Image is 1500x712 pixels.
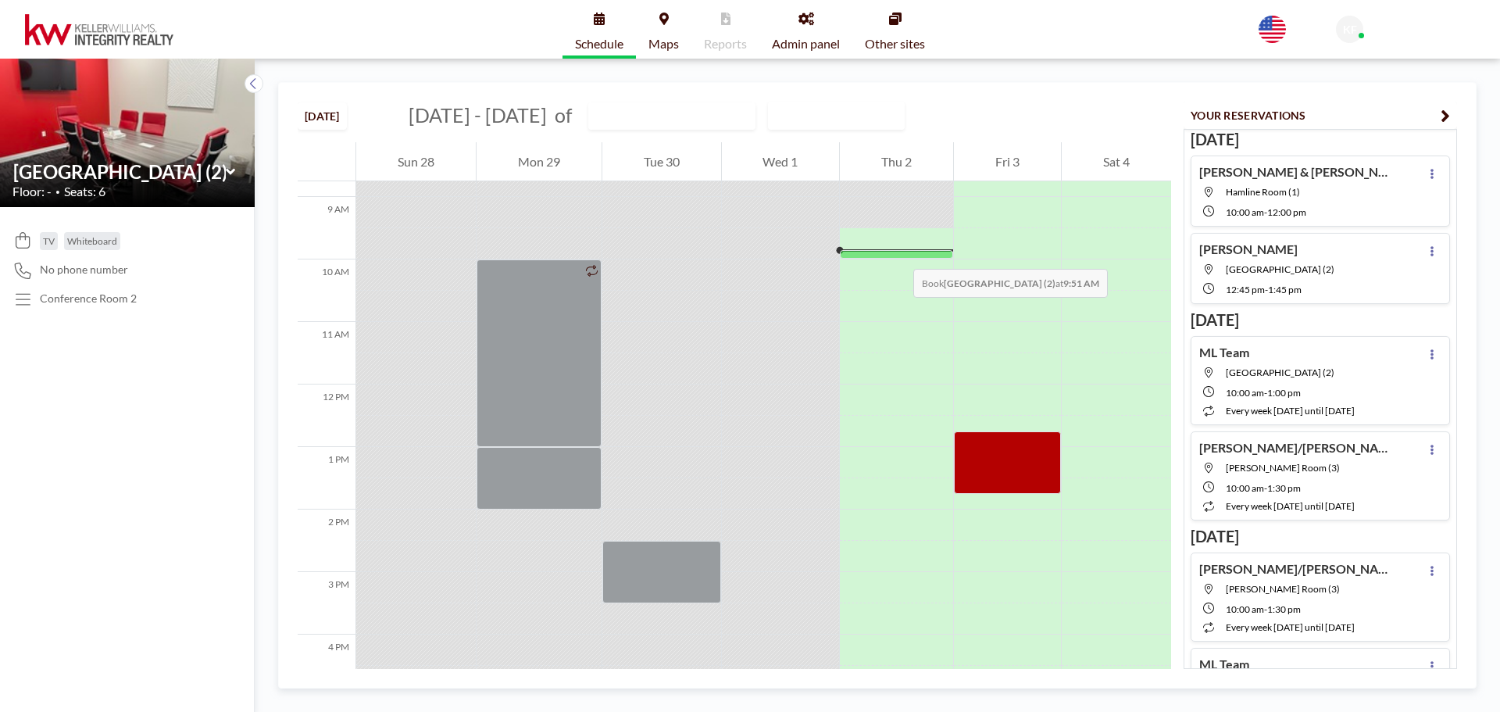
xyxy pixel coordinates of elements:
[1370,31,1398,43] span: Admin
[1226,405,1355,417] span: every week [DATE] until [DATE]
[1199,561,1395,577] h4: [PERSON_NAME]/[PERSON_NAME]
[1264,603,1267,615] span: -
[1226,500,1355,512] span: every week [DATE] until [DATE]
[1226,482,1264,494] span: 10:00 AM
[1264,482,1267,494] span: -
[769,102,904,129] div: Search for option
[1226,603,1264,615] span: 10:00 AM
[64,184,105,199] span: Seats: 6
[298,259,355,322] div: 10 AM
[298,447,355,510] div: 1 PM
[298,572,355,635] div: 3 PM
[1199,164,1395,180] h4: [PERSON_NAME] & [PERSON_NAME]
[477,142,602,181] div: Mon 29
[722,142,840,181] div: Wed 1
[298,635,355,697] div: 4 PM
[298,385,355,447] div: 12 PM
[1264,387,1267,399] span: -
[648,38,679,50] span: Maps
[1199,242,1298,257] h4: [PERSON_NAME]
[1226,583,1340,595] span: Snelling Room (3)
[40,292,137,306] p: Conference Room 2
[1226,284,1265,295] span: 12:45 PM
[356,142,476,181] div: Sun 28
[298,102,347,130] button: [DATE]
[1226,462,1340,474] span: Snelling Room (3)
[944,277,1055,289] b: [GEOGRAPHIC_DATA] (2)
[40,263,128,277] span: No phone number
[772,38,840,50] span: Admin panel
[772,106,860,126] span: WEEKLY VIEW
[1343,23,1357,37] span: KF
[1265,284,1268,295] span: -
[409,103,547,127] span: [DATE] - [DATE]
[12,184,52,199] span: Floor: -
[555,103,572,127] span: of
[1199,440,1395,456] h4: [PERSON_NAME]/[PERSON_NAME]
[1267,482,1301,494] span: 1:30 PM
[1191,130,1450,149] h3: [DATE]
[1063,277,1099,289] b: 9:51 AM
[1267,387,1301,399] span: 1:00 PM
[1226,263,1334,275] span: Lexington Room (2)
[1226,621,1355,633] span: every week [DATE] until [DATE]
[1267,603,1301,615] span: 1:30 PM
[13,160,226,183] input: Lexington Room (2)
[298,197,355,259] div: 9 AM
[913,269,1108,298] span: Book at
[840,142,953,181] div: Thu 2
[1062,142,1171,181] div: Sat 4
[1226,367,1334,378] span: Lexington Room (2)
[575,38,623,50] span: Schedule
[862,106,878,126] input: Search for option
[704,38,747,50] span: Reports
[25,14,173,45] img: organization-logo
[602,142,721,181] div: Tue 30
[1191,527,1450,546] h3: [DATE]
[1226,186,1300,198] span: Hamline Room (1)
[954,142,1061,181] div: Fri 3
[1264,206,1267,218] span: -
[865,38,925,50] span: Other sites
[43,235,55,247] span: TV
[1226,206,1264,218] span: 10:00 AM
[589,103,739,129] input: Lexington Room (2)
[1370,17,1455,30] span: KWIR Front Desk
[1199,657,1249,672] h4: ML Team
[1226,387,1264,399] span: 10:00 AM
[298,510,355,572] div: 2 PM
[55,187,60,197] span: •
[1268,284,1302,295] span: 1:45 PM
[1184,102,1457,129] button: YOUR RESERVATIONS
[67,235,117,247] span: Whiteboard
[298,322,355,385] div: 11 AM
[1191,310,1450,330] h3: [DATE]
[1267,206,1306,218] span: 12:00 PM
[1199,345,1249,360] h4: ML Team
